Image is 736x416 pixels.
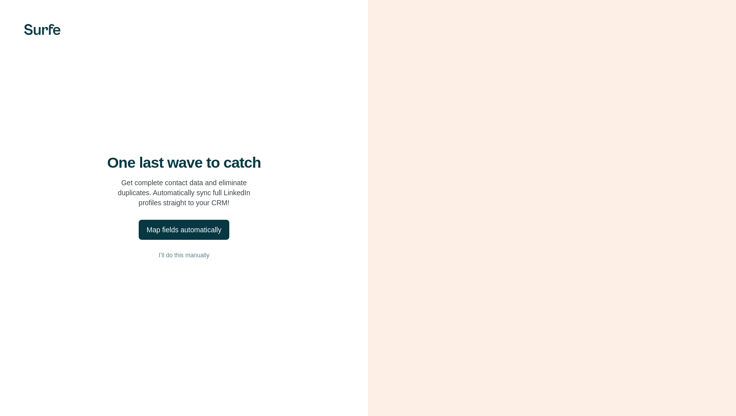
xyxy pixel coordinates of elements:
p: Get complete contact data and eliminate duplicates. Automatically sync full LinkedIn profiles str... [118,178,250,208]
span: I’ll do this manually [159,251,209,260]
button: I’ll do this manually [20,248,348,263]
button: Map fields automatically [139,220,229,240]
div: Map fields automatically [147,225,221,235]
h4: One last wave to catch [107,154,261,172]
img: Surfe's logo [24,24,61,35]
